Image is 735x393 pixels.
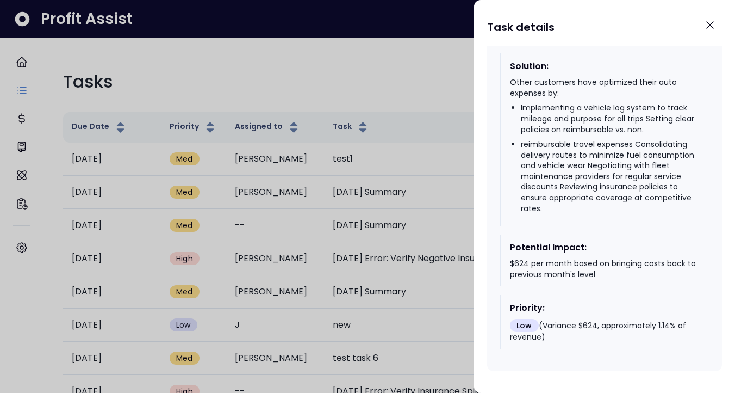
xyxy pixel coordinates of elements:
li: reimbursable travel expenses Consolidating delivery routes to minimize fuel consumption and vehic... [521,139,700,214]
div: Potential Impact: [510,241,700,254]
div: Other customers have optimized their auto expenses by: [510,77,700,99]
div: Priority: [510,302,700,315]
span: Low [516,320,532,331]
div: $624 per month based on bringing costs back to previous month's level [510,259,700,280]
h1: Task details [487,17,555,37]
li: Implementing a vehicle log system to track mileage and purpose for all trips Setting clear polici... [521,103,700,135]
span: (Variance $624, approximately 1.14% of revenue) [510,320,688,342]
button: Close [698,13,722,37]
div: Solution: [510,60,700,73]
